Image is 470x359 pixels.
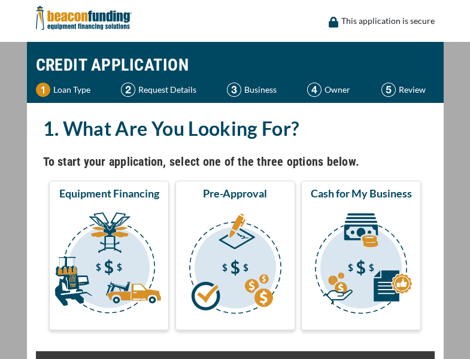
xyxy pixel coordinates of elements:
span: Cash for My Business [311,186,412,200]
p: This application is secure [341,14,435,28]
img: Cash for My Business [304,205,419,325]
button: Equipment Financing [49,181,169,330]
h2: 1. What Are You Looking For? [43,115,427,142]
h4: To start your application, select one of the three options below. [43,151,427,172]
img: Step 4 [307,83,322,97]
img: Step 3 [227,83,241,97]
p: Owner [325,83,350,97]
h1: CREDIT APPLICATION [36,48,435,83]
span: Equipment Financing [59,186,159,200]
p: Loan Type [53,83,90,97]
button: Cash for My Business [301,181,421,330]
img: Step 5 [381,83,396,97]
button: Pre-Approval [175,181,295,330]
img: Equipment Financing [51,205,166,325]
img: Pre-Approval [178,205,293,325]
img: Step 2 [121,83,135,97]
p: Review [399,83,426,97]
img: Step 1 [36,83,50,97]
p: Business [244,83,277,97]
p: Request Details [138,83,196,97]
img: lock icon to convery security [329,17,338,28]
span: Pre-Approval [203,186,267,200]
